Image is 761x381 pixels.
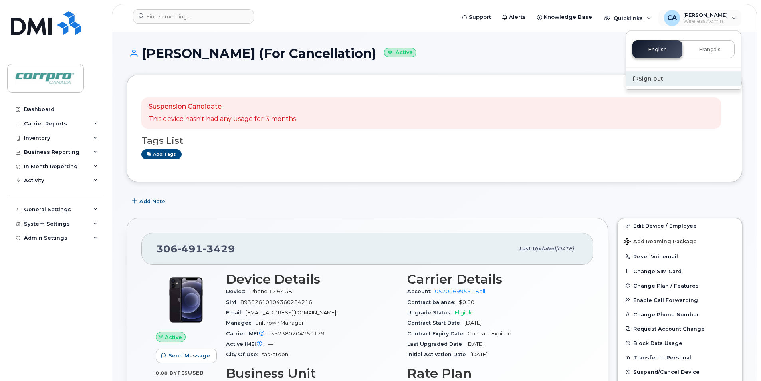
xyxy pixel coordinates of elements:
[271,331,325,337] span: 352380204750129
[156,349,217,363] button: Send Message
[226,331,271,337] span: Carrier IMEI
[168,352,210,359] span: Send Message
[127,46,742,60] h1: [PERSON_NAME] (For Cancellation)
[226,320,255,326] span: Manager
[470,351,488,357] span: [DATE]
[407,299,459,305] span: Contract balance
[407,341,466,347] span: Last Upgraded Date
[203,243,235,255] span: 3429
[626,71,741,86] div: Sign out
[162,276,210,324] img: iPhone_12.jpg
[226,366,398,381] h3: Business Unit
[268,341,273,347] span: —
[618,249,742,264] button: Reset Voicemail
[618,264,742,278] button: Change SIM Card
[556,246,574,252] span: [DATE]
[618,307,742,321] button: Change Phone Number
[226,310,246,316] span: Email
[246,310,336,316] span: [EMAIL_ADDRESS][DOMAIN_NAME]
[127,194,172,208] button: Add Note
[249,288,292,294] span: iPhone 12 64GB
[240,299,312,305] span: 89302610104360284216
[407,366,579,381] h3: Rate Plan
[618,233,742,249] button: Add Roaming Package
[407,331,468,337] span: Contract Expiry Date
[618,278,742,293] button: Change Plan / Features
[149,115,296,124] p: This device hasn't had any usage for 3 months
[624,238,697,246] span: Add Roaming Package
[618,218,742,233] a: Edit Device / Employee
[618,321,742,336] button: Request Account Change
[618,365,742,379] button: Suspend/Cancel Device
[468,331,511,337] span: Contract Expired
[141,149,182,159] a: Add tags
[226,351,262,357] span: City Of Use
[407,288,435,294] span: Account
[178,243,203,255] span: 491
[633,282,699,288] span: Change Plan / Features
[407,272,579,286] h3: Carrier Details
[407,320,464,326] span: Contract Start Date
[407,351,470,357] span: Initial Activation Date
[262,351,288,357] span: saskatoon
[618,350,742,365] button: Transfer to Personal
[149,102,296,111] p: Suspension Candidate
[519,246,556,252] span: Last updated
[226,272,398,286] h3: Device Details
[464,320,482,326] span: [DATE]
[633,369,700,375] span: Suspend/Cancel Device
[141,136,727,146] h3: Tags List
[407,310,455,316] span: Upgrade Status
[699,46,721,53] span: Français
[255,320,304,326] span: Unknown Manager
[156,243,235,255] span: 306
[455,310,474,316] span: Eligible
[618,293,742,307] button: Enable Call Forwarding
[618,336,742,350] button: Block Data Usage
[226,288,249,294] span: Device
[384,48,416,57] small: Active
[226,299,240,305] span: SIM
[165,333,182,341] span: Active
[459,299,474,305] span: $0.00
[156,370,188,376] span: 0.00 Bytes
[435,288,485,294] a: 0520069955 - Bell
[633,297,698,303] span: Enable Call Forwarding
[466,341,484,347] span: [DATE]
[139,198,165,205] span: Add Note
[188,370,204,376] span: used
[226,341,268,347] span: Active IMEI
